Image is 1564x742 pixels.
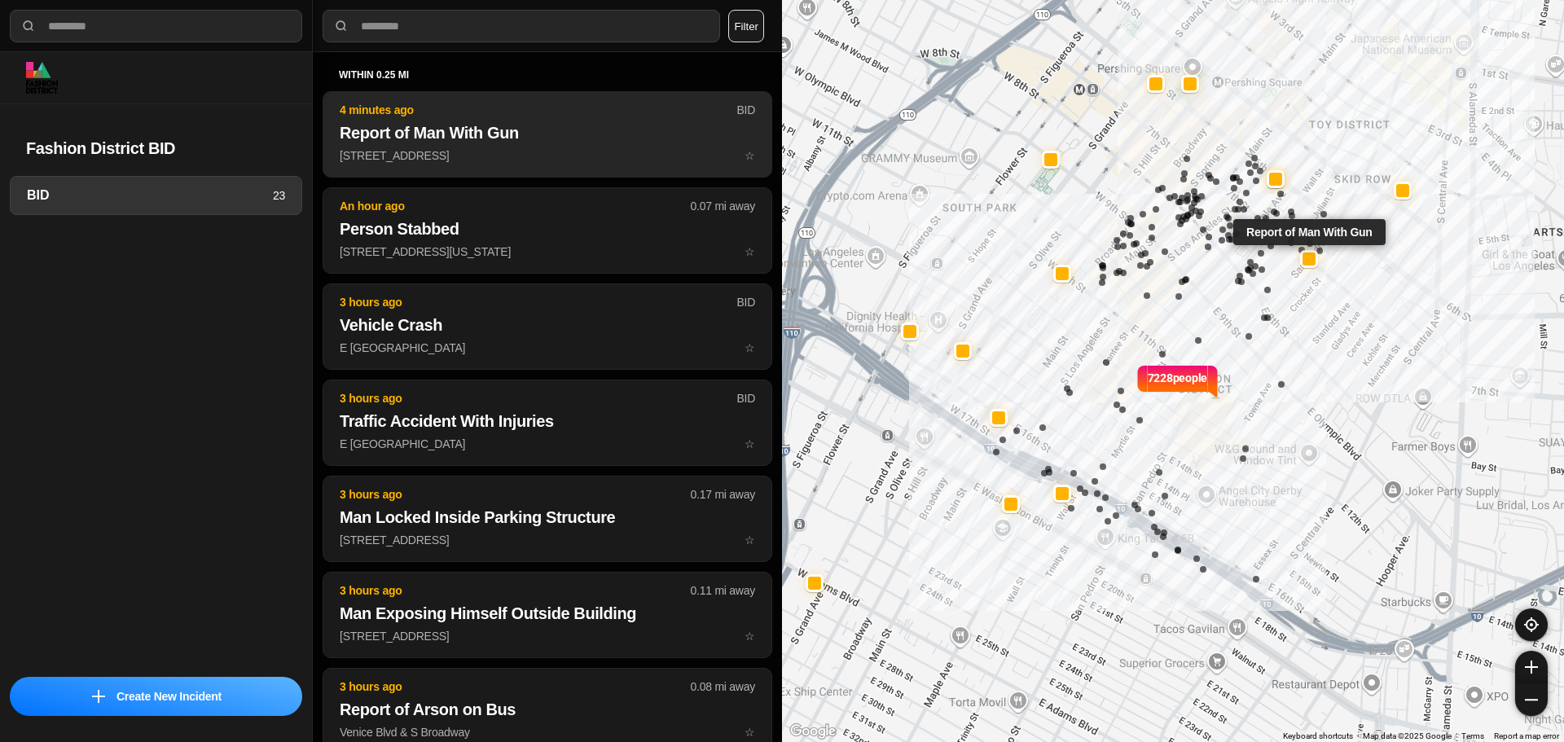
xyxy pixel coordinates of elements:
[340,486,691,503] p: 3 hours ago
[339,68,756,81] h5: within 0.25 mi
[745,341,755,354] span: star
[323,244,772,258] a: An hour ago0.07 mi awayPerson Stabbed[STREET_ADDRESS][US_STATE]star
[273,187,285,204] p: 23
[323,283,772,370] button: 3 hours agoBIDVehicle CrashE [GEOGRAPHIC_DATA]star
[1363,731,1452,740] span: Map data ©2025 Google
[1515,651,1548,683] button: zoom-in
[340,294,736,310] p: 3 hours ago
[1494,731,1559,740] a: Report a map error
[340,532,755,548] p: [STREET_ADDRESS]
[333,18,349,34] img: search
[340,506,755,529] h2: Man Locked Inside Parking Structure
[745,245,755,258] span: star
[340,340,755,356] p: E [GEOGRAPHIC_DATA]
[340,390,736,406] p: 3 hours ago
[745,437,755,450] span: star
[26,137,286,160] h2: Fashion District BID
[340,678,691,695] p: 3 hours ago
[691,486,755,503] p: 0.17 mi away
[20,18,37,34] img: search
[116,688,222,705] p: Create New Incident
[340,582,691,599] p: 3 hours ago
[323,437,772,450] a: 3 hours agoBIDTraffic Accident With InjuriesE [GEOGRAPHIC_DATA]star
[786,721,840,742] img: Google
[745,630,755,643] span: star
[323,725,772,739] a: 3 hours ago0.08 mi awayReport of Arson on BusVenice Blvd & S Broadwaystar
[92,690,105,703] img: icon
[745,533,755,547] span: star
[340,244,755,260] p: [STREET_ADDRESS][US_STATE]
[10,677,302,716] button: iconCreate New Incident
[340,698,755,721] h2: Report of Arson on Bus
[745,726,755,739] span: star
[323,187,772,274] button: An hour ago0.07 mi awayPerson Stabbed[STREET_ADDRESS][US_STATE]star
[340,628,755,644] p: [STREET_ADDRESS]
[1233,219,1386,245] div: Report of Man With Gun
[736,390,755,406] p: BID
[340,602,755,625] h2: Man Exposing Himself Outside Building
[323,91,772,178] button: 4 minutes agoBIDReport of Man With Gun[STREET_ADDRESS]star
[1207,363,1219,399] img: notch
[1515,608,1548,641] button: recenter
[736,102,755,118] p: BID
[340,724,755,740] p: Venice Blvd & S Broadway
[1148,370,1208,406] p: 7228 people
[340,410,755,432] h2: Traffic Accident With Injuries
[340,314,755,336] h2: Vehicle Crash
[27,186,273,205] h3: BID
[323,533,772,547] a: 3 hours ago0.17 mi awayMan Locked Inside Parking Structure[STREET_ADDRESS]star
[1136,363,1148,399] img: notch
[736,294,755,310] p: BID
[323,148,772,162] a: 4 minutes agoBIDReport of Man With Gun[STREET_ADDRESS]star
[728,10,764,42] button: Filter
[323,340,772,354] a: 3 hours agoBIDVehicle CrashE [GEOGRAPHIC_DATA]star
[786,721,840,742] a: Open this area in Google Maps (opens a new window)
[1515,683,1548,716] button: zoom-out
[691,198,755,214] p: 0.07 mi away
[323,380,772,466] button: 3 hours agoBIDTraffic Accident With InjuriesE [GEOGRAPHIC_DATA]star
[323,629,772,643] a: 3 hours ago0.11 mi awayMan Exposing Himself Outside Building[STREET_ADDRESS]star
[340,436,755,452] p: E [GEOGRAPHIC_DATA]
[340,198,691,214] p: An hour ago
[10,176,302,215] a: BID23
[340,217,755,240] h2: Person Stabbed
[340,147,755,164] p: [STREET_ADDRESS]
[1300,250,1318,268] button: Report of Man With Gun
[340,121,755,144] h2: Report of Man With Gun
[691,678,755,695] p: 0.08 mi away
[1283,731,1353,742] button: Keyboard shortcuts
[323,476,772,562] button: 3 hours ago0.17 mi awayMan Locked Inside Parking Structure[STREET_ADDRESS]star
[323,572,772,658] button: 3 hours ago0.11 mi awayMan Exposing Himself Outside Building[STREET_ADDRESS]star
[691,582,755,599] p: 0.11 mi away
[26,62,58,94] img: logo
[1524,617,1539,632] img: recenter
[1461,731,1484,740] a: Terms (opens in new tab)
[745,149,755,162] span: star
[1525,693,1538,706] img: zoom-out
[1525,661,1538,674] img: zoom-in
[340,102,736,118] p: 4 minutes ago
